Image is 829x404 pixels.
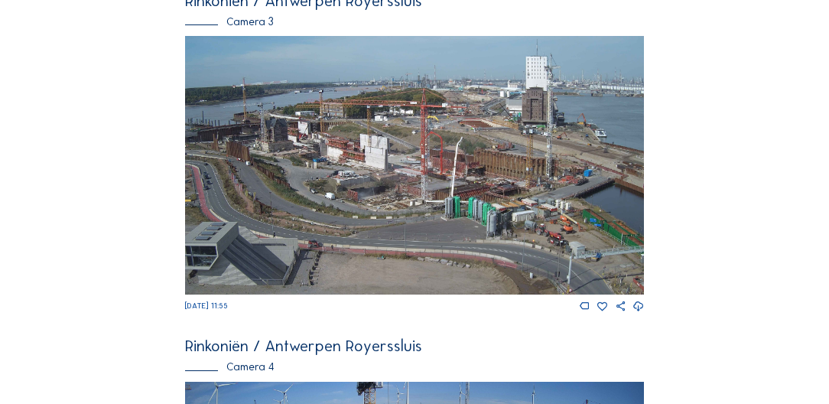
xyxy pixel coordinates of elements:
[185,16,643,27] div: Camera 3
[185,301,228,311] span: [DATE] 11:55
[185,361,643,372] div: Camera 4
[185,36,643,294] img: Image
[185,338,643,354] div: Rinkoniën / Antwerpen Royerssluis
